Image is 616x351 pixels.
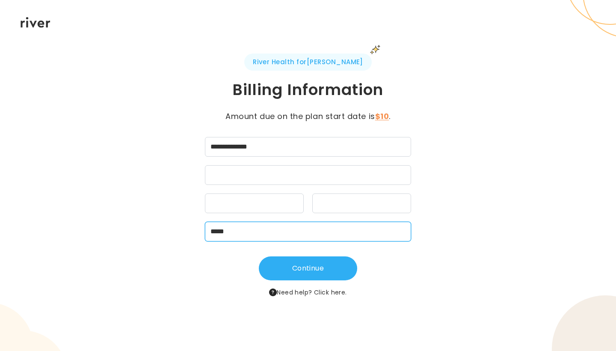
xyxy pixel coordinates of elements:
[314,287,347,297] button: Click here.
[205,137,411,157] input: cardName
[269,287,346,297] span: Need help?
[210,172,406,180] iframe: Secure card number input frame
[259,256,357,280] button: Continue
[375,111,389,122] strong: $10
[210,200,298,208] iframe: Secure expiration date input frame
[212,110,404,122] p: Amount due on the plan start date is .
[318,200,406,208] iframe: Secure CVC input frame
[244,54,372,71] span: River Health for [PERSON_NAME]
[161,80,455,100] h1: Billing Information
[205,222,411,241] input: zipCode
